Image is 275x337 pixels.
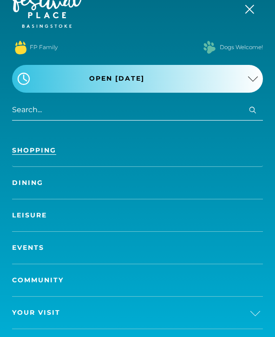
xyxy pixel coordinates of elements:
button: Toggle navigation [240,1,263,15]
button: Open [DATE] [12,65,263,93]
a: Events [12,232,263,264]
span: Open [DATE] [89,74,144,83]
a: Dining [12,167,263,199]
a: Dogs Welcome! [220,43,263,51]
a: Your Visit [12,297,263,329]
a: FP Family [30,43,58,51]
a: Leisure [12,199,263,231]
input: Search... [12,100,263,121]
a: Community [12,264,263,296]
a: Shopping [12,134,263,166]
span: Your Visit [12,308,60,318]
